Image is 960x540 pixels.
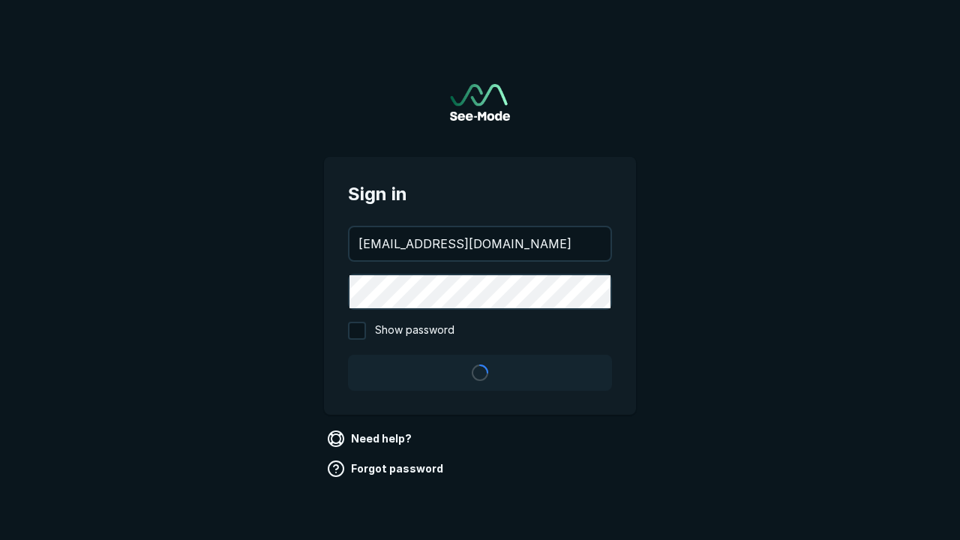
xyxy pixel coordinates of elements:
input: your@email.com [349,227,610,260]
a: Forgot password [324,457,449,481]
span: Sign in [348,181,612,208]
a: Need help? [324,427,418,451]
span: Show password [375,322,454,340]
a: Go to sign in [450,84,510,121]
img: See-Mode Logo [450,84,510,121]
